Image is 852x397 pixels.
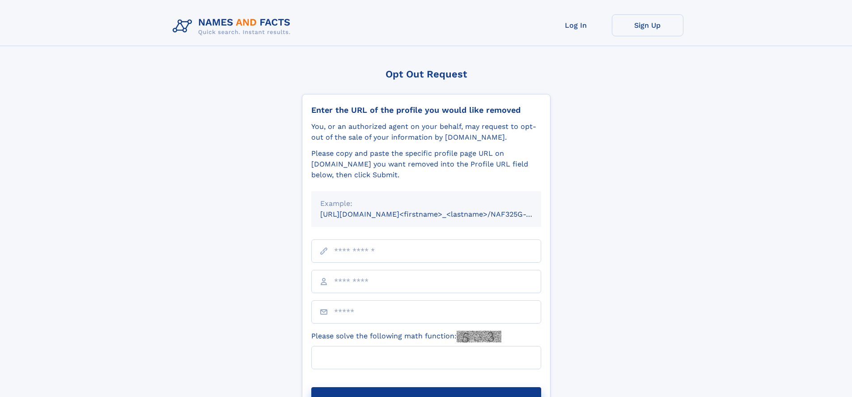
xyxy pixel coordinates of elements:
[311,331,501,342] label: Please solve the following math function:
[311,105,541,115] div: Enter the URL of the profile you would like removed
[612,14,683,36] a: Sign Up
[540,14,612,36] a: Log In
[311,121,541,143] div: You, or an authorized agent on your behalf, may request to opt-out of the sale of your informatio...
[320,210,558,218] small: [URL][DOMAIN_NAME]<firstname>_<lastname>/NAF325G-xxxxxxxx
[169,14,298,38] img: Logo Names and Facts
[311,148,541,180] div: Please copy and paste the specific profile page URL on [DOMAIN_NAME] you want removed into the Pr...
[320,198,532,209] div: Example:
[302,68,551,80] div: Opt Out Request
